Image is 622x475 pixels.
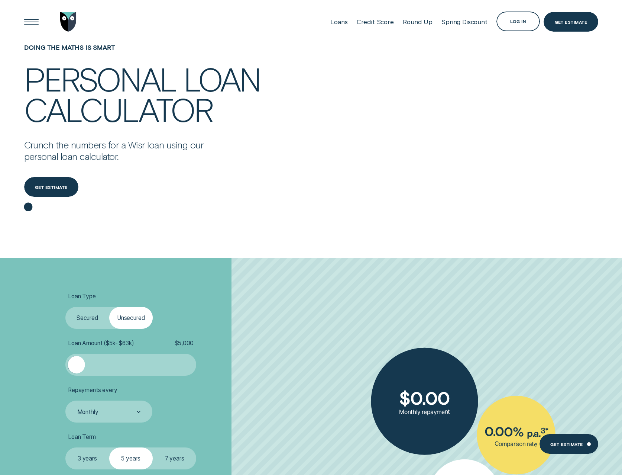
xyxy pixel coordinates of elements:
div: Credit Score [357,18,394,26]
a: Get Estimate [544,12,598,32]
span: Loan Type [68,293,96,300]
label: Unsecured [109,307,153,329]
span: Loan Term [68,433,96,441]
button: Log in [496,12,540,31]
img: Wisr [60,12,77,32]
div: Monthly [77,408,98,416]
label: 7 years [153,447,196,469]
a: Get estimate [24,177,78,197]
div: Spring Discount [441,18,487,26]
label: 5 years [109,447,153,469]
div: loan [184,64,260,94]
span: Loan Amount ( $5k - $63k ) [68,340,134,347]
div: Round Up [403,18,433,26]
span: Repayments every [68,386,117,394]
div: Personal [24,64,176,94]
span: $ 5,000 [175,340,194,347]
p: Crunch the numbers for a Wisr loan using our personal loan calculator. [24,139,213,163]
h4: Personal loan calculator [24,64,261,125]
a: Get estimate [540,434,598,454]
div: Loans [330,18,347,26]
button: Open Menu [22,12,41,32]
label: Secured [65,307,109,329]
h1: Doing the maths is smart [24,44,261,64]
div: calculator [24,94,213,125]
label: 3 years [65,447,109,469]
